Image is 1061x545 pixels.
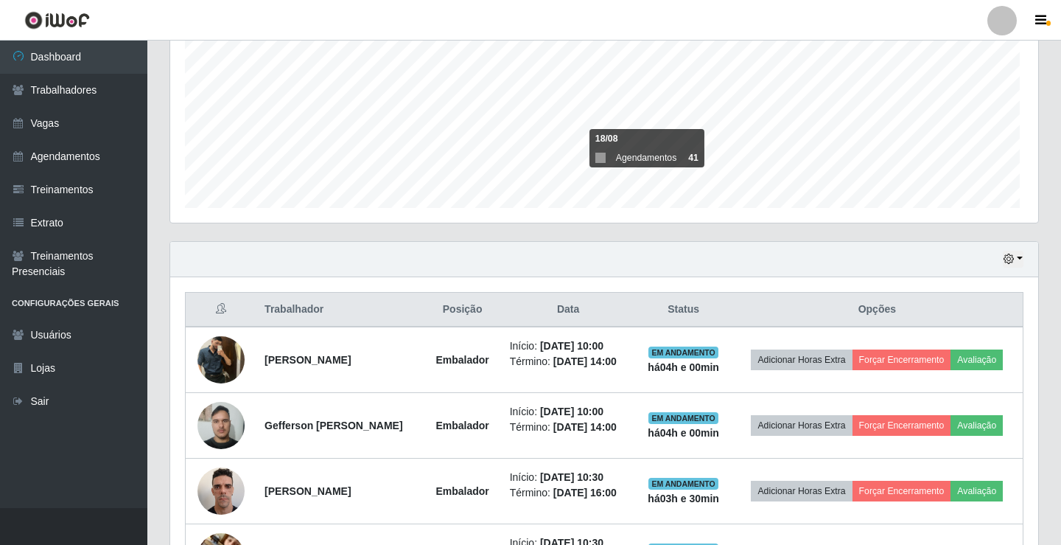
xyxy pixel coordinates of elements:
[950,350,1003,370] button: Avaliação
[424,293,501,327] th: Posição
[197,394,245,457] img: 1756659986105.jpeg
[950,481,1003,501] button: Avaliação
[197,328,245,391] img: 1745620439120.jpeg
[435,420,489,431] strong: Embalador
[501,293,636,327] th: Data
[648,427,719,439] strong: há 04 h e 00 min
[751,481,852,501] button: Adicionar Horas Extra
[540,406,603,417] time: [DATE] 10:00
[435,354,489,366] strong: Embalador
[648,493,719,504] strong: há 03 h e 30 min
[510,470,627,485] li: Início:
[510,339,627,354] li: Início:
[751,350,852,370] button: Adicionar Horas Extra
[648,412,718,424] span: EM ANDAMENTO
[648,361,719,373] strong: há 04 h e 00 min
[510,485,627,501] li: Término:
[510,404,627,420] li: Início:
[751,415,852,436] button: Adicionar Horas Extra
[648,347,718,358] span: EM ANDAMENTO
[852,481,951,501] button: Forçar Encerramento
[648,478,718,490] span: EM ANDAMENTO
[732,293,1023,327] th: Opções
[265,485,351,497] strong: [PERSON_NAME]
[197,459,245,522] img: 1754059666025.jpeg
[540,471,603,483] time: [DATE] 10:30
[553,487,617,499] time: [DATE] 16:00
[553,421,617,433] time: [DATE] 14:00
[635,293,731,327] th: Status
[265,420,402,431] strong: Gefferson [PERSON_NAME]
[265,354,351,366] strong: [PERSON_NAME]
[852,415,951,436] button: Forçar Encerramento
[510,354,627,369] li: Término:
[24,11,90,29] img: CoreUI Logo
[852,350,951,370] button: Forçar Encerramento
[540,340,603,352] time: [DATE] 10:00
[510,420,627,435] li: Término:
[256,293,424,327] th: Trabalhador
[435,485,489,497] strong: Embalador
[950,415,1003,436] button: Avaliação
[553,355,617,367] time: [DATE] 14:00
